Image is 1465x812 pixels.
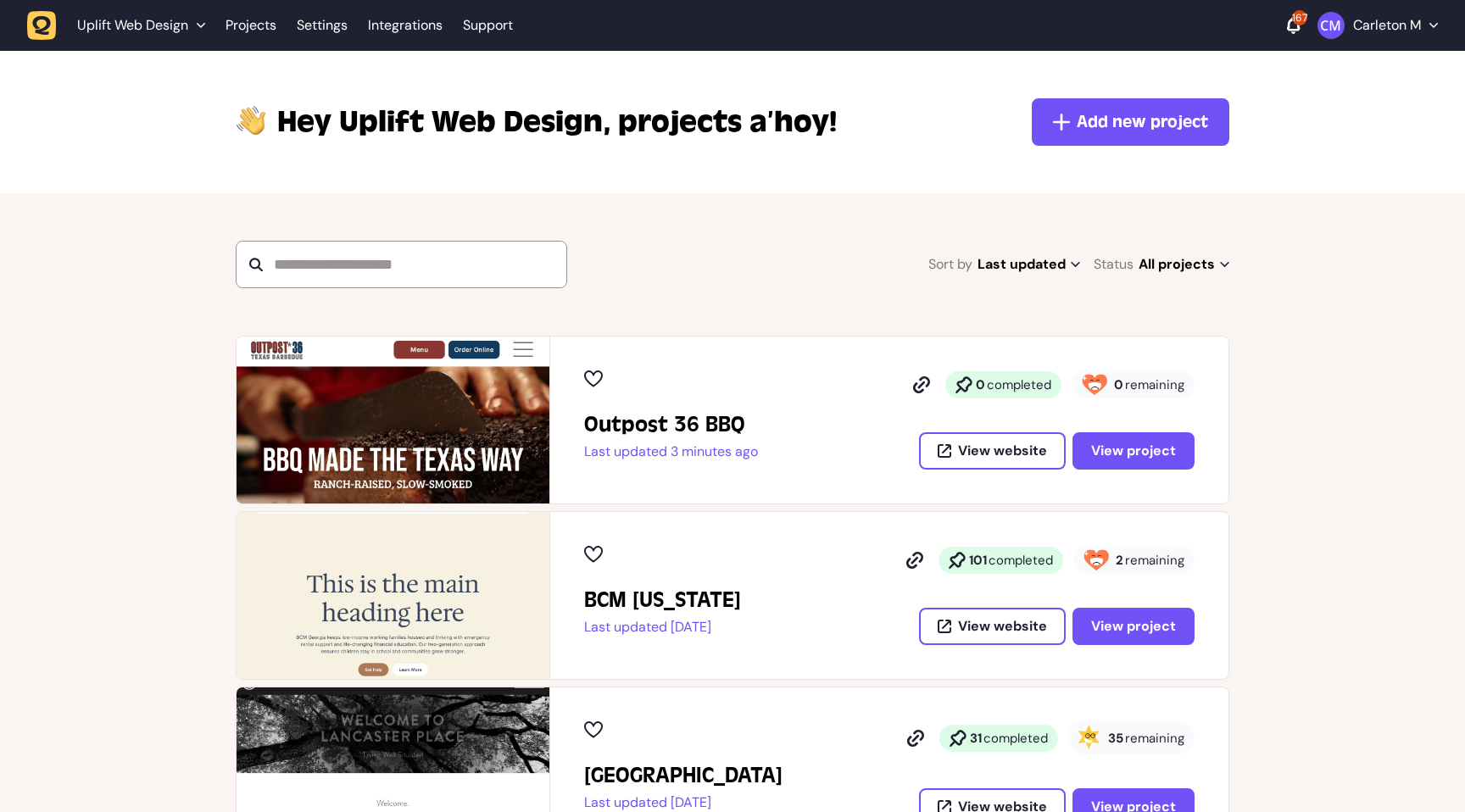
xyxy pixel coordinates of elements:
p: projects a’hoy! [277,102,837,142]
strong: 101 [969,552,987,569]
span: completed [989,552,1053,569]
h2: Outpost 36 BBQ [584,411,758,438]
span: Uplift Web Design [277,102,611,142]
strong: 31 [970,730,982,747]
span: remaining [1125,552,1184,569]
span: Status [1094,253,1134,276]
span: View website [958,620,1047,633]
img: Carleton M [1317,12,1345,39]
strong: 35 [1108,730,1123,747]
p: Last updated [DATE] [584,619,741,636]
span: completed [983,730,1048,747]
span: All projects [1139,253,1229,276]
span: Sort by [928,253,972,276]
span: Uplift Web Design [77,17,188,34]
h2: Lancaster Place [584,762,783,789]
span: completed [987,376,1051,393]
img: Outpost 36 BBQ [237,336,549,503]
img: hi-hand [236,102,267,136]
span: remaining [1125,376,1184,393]
button: View website [919,608,1066,645]
button: View project [1072,608,1195,645]
span: Add new project [1077,110,1208,134]
strong: 2 [1116,552,1123,569]
button: View website [919,432,1066,470]
a: Settings [297,10,348,41]
span: View project [1091,442,1176,459]
strong: 0 [1114,376,1123,393]
p: Last updated 3 minutes ago [584,443,758,460]
button: Carleton M [1317,12,1438,39]
span: remaining [1125,730,1184,747]
img: BCM Georgia [237,512,549,679]
span: View website [958,444,1047,458]
button: Uplift Web Design [27,10,215,41]
a: Integrations [368,10,443,41]
p: Carleton M [1353,17,1421,34]
div: 167 [1292,10,1307,25]
span: View project [1091,617,1176,635]
h2: BCM Georgia [584,587,741,614]
p: Last updated [DATE] [584,794,783,811]
strong: 0 [976,376,985,393]
button: View project [1072,432,1195,470]
button: Add new project [1032,98,1229,146]
a: Projects [226,10,276,41]
a: Support [463,17,513,34]
span: Last updated [978,253,1080,276]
